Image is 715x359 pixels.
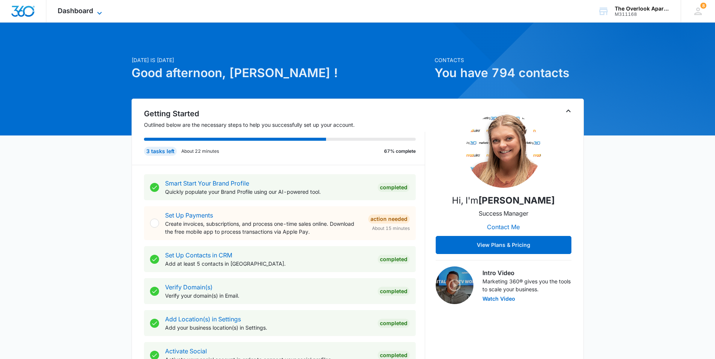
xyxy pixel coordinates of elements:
[482,277,571,293] p: Marketing 360® gives you the tools to scale your business.
[452,194,555,207] p: Hi, I'm
[482,268,571,277] h3: Intro Video
[165,283,213,291] a: Verify Domain(s)
[181,148,219,155] p: About 22 minutes
[700,3,706,9] div: notifications count
[479,209,528,218] p: Success Manager
[165,292,372,300] p: Verify your domain(s) in Email.
[165,324,372,332] p: Add your business location(s) in Settings.
[144,108,425,119] h2: Getting Started
[132,56,430,64] p: [DATE] is [DATE]
[144,121,425,129] p: Outlined below are the necessary steps to help you successfully set up your account.
[165,188,372,196] p: Quickly populate your Brand Profile using our AI-powered tool.
[58,7,93,15] span: Dashboard
[165,347,207,355] a: Activate Social
[478,195,555,206] strong: [PERSON_NAME]
[466,113,541,188] img: Jamie Dagg
[132,64,430,82] h1: Good afternoon, [PERSON_NAME] !
[165,220,362,236] p: Create invoices, subscriptions, and process one-time sales online. Download the free mobile app t...
[384,148,416,155] p: 67% complete
[700,3,706,9] span: 8
[165,260,372,268] p: Add at least 5 contacts in [GEOGRAPHIC_DATA].
[378,287,410,296] div: Completed
[165,315,241,323] a: Add Location(s) in Settings
[479,218,527,236] button: Contact Me
[435,56,584,64] p: Contacts
[435,64,584,82] h1: You have 794 contacts
[372,225,410,232] span: About 15 minutes
[368,214,410,224] div: Action Needed
[482,296,515,301] button: Watch Video
[378,255,410,264] div: Completed
[165,179,249,187] a: Smart Start Your Brand Profile
[144,147,177,156] div: 3 tasks left
[378,319,410,328] div: Completed
[165,251,232,259] a: Set Up Contacts in CRM
[564,106,573,116] button: Toggle Collapse
[165,211,213,219] a: Set Up Payments
[615,6,670,12] div: account name
[436,266,473,304] img: Intro Video
[615,12,670,17] div: account id
[436,236,571,254] button: View Plans & Pricing
[378,183,410,192] div: Completed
